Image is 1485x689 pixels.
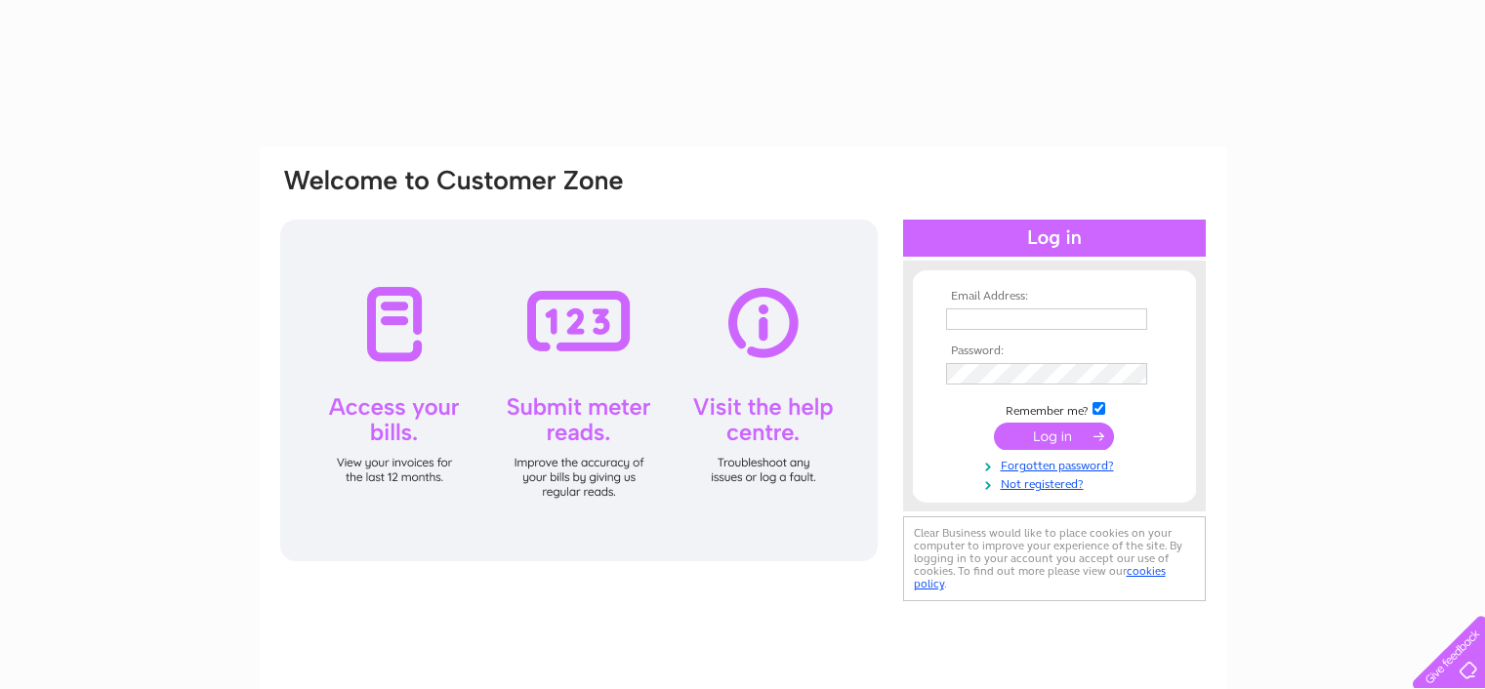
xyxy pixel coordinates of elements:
[941,290,1168,304] th: Email Address:
[914,564,1166,590] a: cookies policy
[903,516,1206,601] div: Clear Business would like to place cookies on your computer to improve your experience of the sit...
[941,344,1168,358] th: Password:
[994,423,1114,450] input: Submit
[946,473,1168,492] a: Not registered?
[946,455,1168,473] a: Forgotten password?
[941,399,1168,419] td: Remember me?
